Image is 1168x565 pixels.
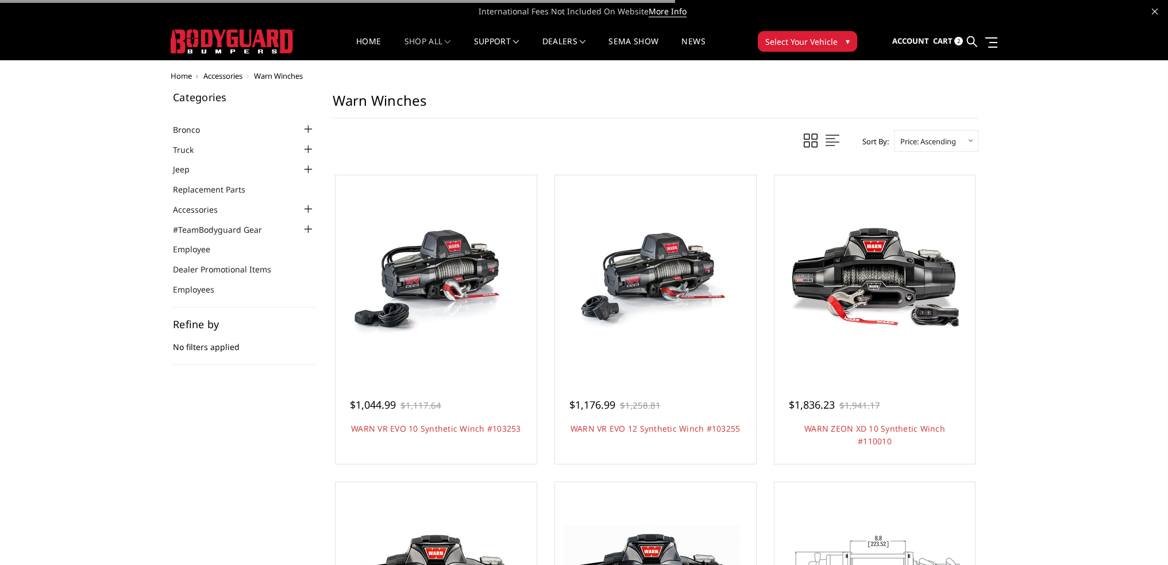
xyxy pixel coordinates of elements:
[350,398,396,412] span: $1,044.99
[620,399,661,411] span: $1,258.81
[173,319,315,365] div: No filters applied
[564,214,747,337] img: WARN VR EVO 12 Synthetic Winch #103255
[933,26,963,57] a: Cart 2
[173,283,229,295] a: Employees
[542,37,586,60] a: Dealers
[173,124,214,136] a: Bronco
[173,92,315,102] h5: Categories
[333,92,978,118] h1: Warn Winches
[681,37,705,60] a: News
[856,133,889,150] label: Sort By:
[892,36,929,46] span: Account
[569,398,615,412] span: $1,176.99
[933,36,953,46] span: Cart
[171,71,192,81] a: Home
[173,163,204,175] a: Jeep
[789,398,835,412] span: $1,836.23
[173,319,315,329] h5: Refine by
[758,31,857,52] button: Select Your Vehicle
[173,243,225,255] a: Employee
[892,26,929,57] a: Account
[356,37,381,60] a: Home
[400,399,441,411] span: $1,117.64
[404,37,451,60] a: shop all
[649,6,687,17] a: More Info
[171,29,294,53] img: BODYGUARD BUMPERS
[846,35,850,47] span: ▾
[777,178,973,374] a: WARN ZEON XD 10 Synthetic Winch #110010 WARN ZEON XD 10 Synthetic Winch #110010
[173,144,208,156] a: Truck
[344,210,528,341] img: WARN VR EVO 10 Synthetic Winch #103253
[254,71,303,81] span: Warn Winches
[203,71,242,81] a: Accessories
[351,423,521,434] a: WARN VR EVO 10 Synthetic Winch #103253
[474,37,519,60] a: Support
[839,399,880,411] span: $1,941.17
[173,224,276,236] a: #TeamBodyguard Gear
[765,36,838,48] span: Select Your Vehicle
[804,423,945,447] a: WARN ZEON XD 10 Synthetic Winch #110010
[173,203,232,216] a: Accessories
[608,37,658,60] a: SEMA Show
[338,178,534,374] a: WARN VR EVO 10 Synthetic Winch #103253 WARN VR EVO 10 Synthetic Winch #103253
[173,183,260,195] a: Replacement Parts
[173,263,286,275] a: Dealer Promotional Items
[570,423,741,434] a: WARN VR EVO 12 Synthetic Winch #103255
[954,37,963,45] span: 2
[558,178,753,374] a: WARN VR EVO 12 Synthetic Winch #103255 WARN VR EVO 12 Synthetic Winch #103255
